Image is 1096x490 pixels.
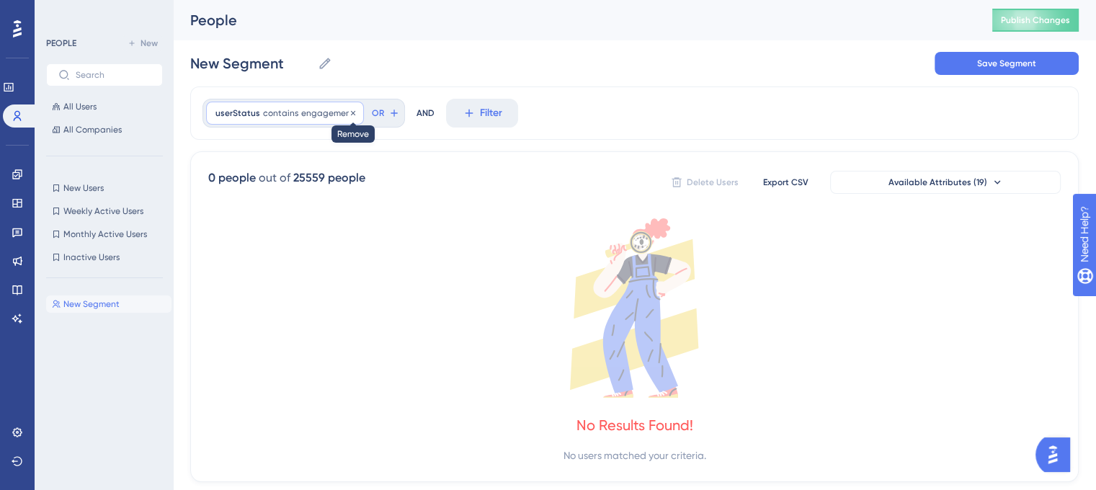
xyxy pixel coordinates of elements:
div: No users matched your criteria. [563,447,706,464]
button: New Segment [46,295,171,313]
span: New Users [63,182,104,194]
button: Available Attributes (19) [830,171,1061,194]
span: Export CSV [763,177,808,188]
span: Available Attributes (19) [888,177,987,188]
span: userStatus [215,107,260,119]
span: Weekly Active Users [63,205,143,217]
button: All Companies [46,121,163,138]
button: Monthly Active Users [46,226,163,243]
button: Weekly Active Users [46,202,163,220]
div: 25559 people [293,169,365,187]
span: Inactive Users [63,251,120,263]
span: Delete Users [687,177,739,188]
span: OR [372,107,384,119]
button: Save Segment [935,52,1079,75]
button: New Users [46,179,163,197]
iframe: UserGuiding AI Assistant Launcher [1035,433,1079,476]
button: Delete Users [669,171,741,194]
span: Need Help? [34,4,90,21]
span: New Segment [63,298,120,310]
span: Monthly Active Users [63,228,147,240]
button: All Users [46,98,163,115]
span: engagement [301,107,355,119]
span: New [141,37,158,49]
div: 0 people [208,169,256,187]
span: Save Segment [977,58,1036,69]
div: People [190,10,956,30]
div: No Results Found! [576,415,693,435]
span: Publish Changes [1001,14,1070,26]
button: Filter [446,99,518,128]
button: New [122,35,163,52]
button: Publish Changes [992,9,1079,32]
span: contains [263,107,298,119]
button: Export CSV [749,171,821,194]
input: Search [76,70,151,80]
span: All Companies [63,124,122,135]
div: out of [259,169,290,187]
button: Inactive Users [46,249,163,266]
input: Segment Name [190,53,312,73]
div: PEOPLE [46,37,76,49]
button: OR [370,102,401,125]
div: AND [416,99,435,128]
span: All Users [63,101,97,112]
span: Filter [480,104,502,122]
